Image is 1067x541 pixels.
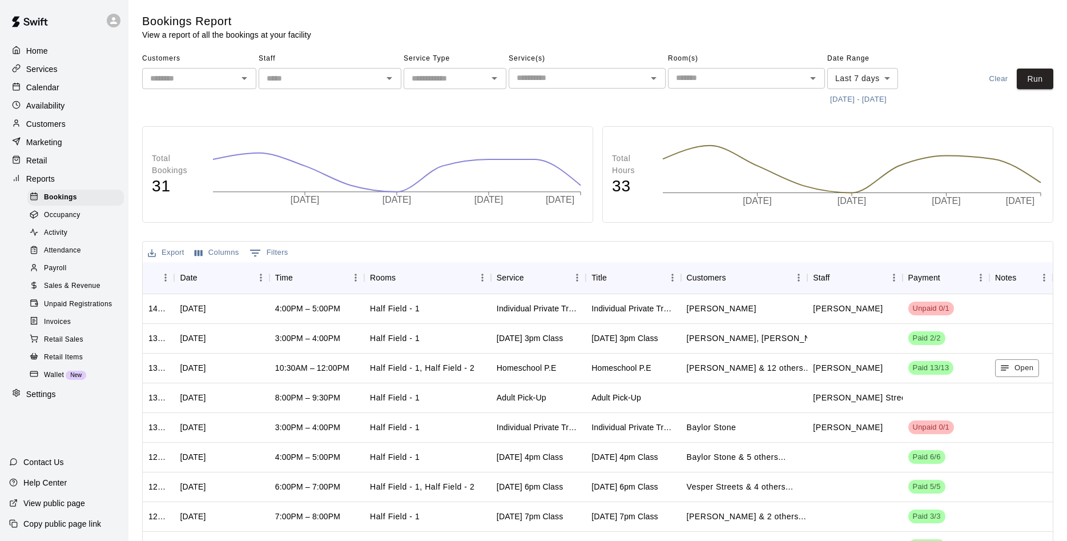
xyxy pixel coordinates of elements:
span: Paid 6/6 [908,452,945,463]
button: Clear [980,69,1017,90]
div: Thursday 4pm Class [591,451,658,463]
div: 1268581 [148,481,168,492]
div: Homeschool P.E [591,362,651,374]
div: Tue, Sep 16, 2025 [180,332,206,344]
p: Customers [26,118,66,130]
p: Half Field - 1 [370,332,420,344]
div: Service [491,262,586,294]
div: Has not paid: Collin Smiddy [908,302,954,315]
button: Run [1017,69,1053,90]
div: Thu, Sep 11, 2025 [180,481,206,492]
a: Marketing [9,134,119,151]
a: Retail [9,152,119,169]
p: Gerritson Craane [813,362,883,374]
button: Menu [664,269,681,286]
div: Payment [908,262,940,294]
span: Bookings [44,192,77,203]
button: Menu [885,269,903,286]
p: Half Field - 1 [370,451,420,463]
p: Dayton York, Charlee Shoemaker [687,332,832,344]
div: Last 7 days [827,68,898,89]
tspan: [DATE] [546,195,574,205]
span: Payroll [44,263,66,274]
button: Open [995,359,1039,377]
p: Reports [26,173,55,185]
button: [DATE] - [DATE] [827,91,889,109]
a: Availability [9,97,119,114]
button: Menu [347,269,364,286]
span: Paid 5/5 [908,482,945,492]
div: Attendance [27,243,124,259]
tspan: [DATE] [382,195,410,205]
div: Settings [9,386,119,403]
div: 1308915 [148,422,168,433]
p: Help Center [23,477,67,488]
div: 4:00PM – 5:00PM [275,451,340,463]
div: Service [497,262,524,294]
div: Thursday 6pm Class [591,481,658,492]
span: Unpaid 0/1 [908,422,954,433]
tspan: [DATE] [474,195,502,205]
div: Rooms [364,262,491,294]
span: Occupancy [44,210,80,221]
p: Total Hours [612,153,651,177]
div: Notes [989,262,1053,294]
p: Half Field - 1, Half Field - 2 [370,481,474,493]
div: Customers [687,262,726,294]
tspan: [DATE] [743,196,772,206]
div: Thu, Sep 11, 2025 [180,511,206,522]
span: Attendance [44,245,81,257]
div: Sales & Revenue [27,278,124,294]
span: Sales & Revenue [44,280,100,292]
div: Individual Private Training [591,303,675,314]
tspan: [DATE] [1006,196,1034,206]
div: Retail Sales [27,332,124,348]
div: Thu, Sep 11, 2025 [180,451,206,463]
button: Select columns [192,244,242,262]
div: Fri, Sep 12, 2025 [180,422,206,433]
p: Copy public page link [23,518,101,530]
a: Calendar [9,79,119,96]
div: Customers [9,115,119,133]
div: WalletNew [27,367,124,383]
div: Homeschool P.E [497,362,557,374]
div: 7:00PM – 8:00PM [275,511,340,522]
p: Baylor Stone, August Miller, Jane Egbert , Jonathan Rayburn, Collin Smiddy, Lincoln Lysak [687,451,786,463]
a: Services [9,61,119,78]
button: Export [145,244,187,262]
p: Total Bookings [152,153,201,177]
span: Retail Items [44,352,83,363]
div: Individual Private Training [497,422,580,433]
div: Title [586,262,681,294]
button: Menu [1036,269,1053,286]
span: Service Type [404,50,506,68]
div: Payment [903,262,989,294]
p: Leyton Ledford, Sutton Ledford, Abigail Dentler , Jadon Dentler, Orion Marcial, Declan Appleton ,... [687,362,811,374]
span: Unpaid Registrations [44,299,112,310]
a: Home [9,42,119,59]
div: Occupancy [27,207,124,223]
div: 3:00PM – 4:00PM [275,332,340,344]
a: WalletNew [27,366,128,384]
div: Date [180,262,197,294]
button: Menu [790,269,807,286]
p: Settings [26,388,56,400]
p: Mark King, Luke Yang, Gracie Ramirez [687,511,807,523]
div: Tuesday 3pm Class [591,332,658,344]
span: Unpaid 0/1 [908,303,954,314]
span: Wallet [44,370,64,381]
span: Service(s) [509,50,666,68]
div: 1357413 [148,332,168,344]
button: Open [486,70,502,86]
div: 1427947 [148,303,168,314]
button: Show filters [247,244,291,262]
button: Menu [252,269,269,286]
button: Sort [1016,270,1032,286]
p: Matt Allred [813,303,883,315]
button: Sort [293,270,309,286]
